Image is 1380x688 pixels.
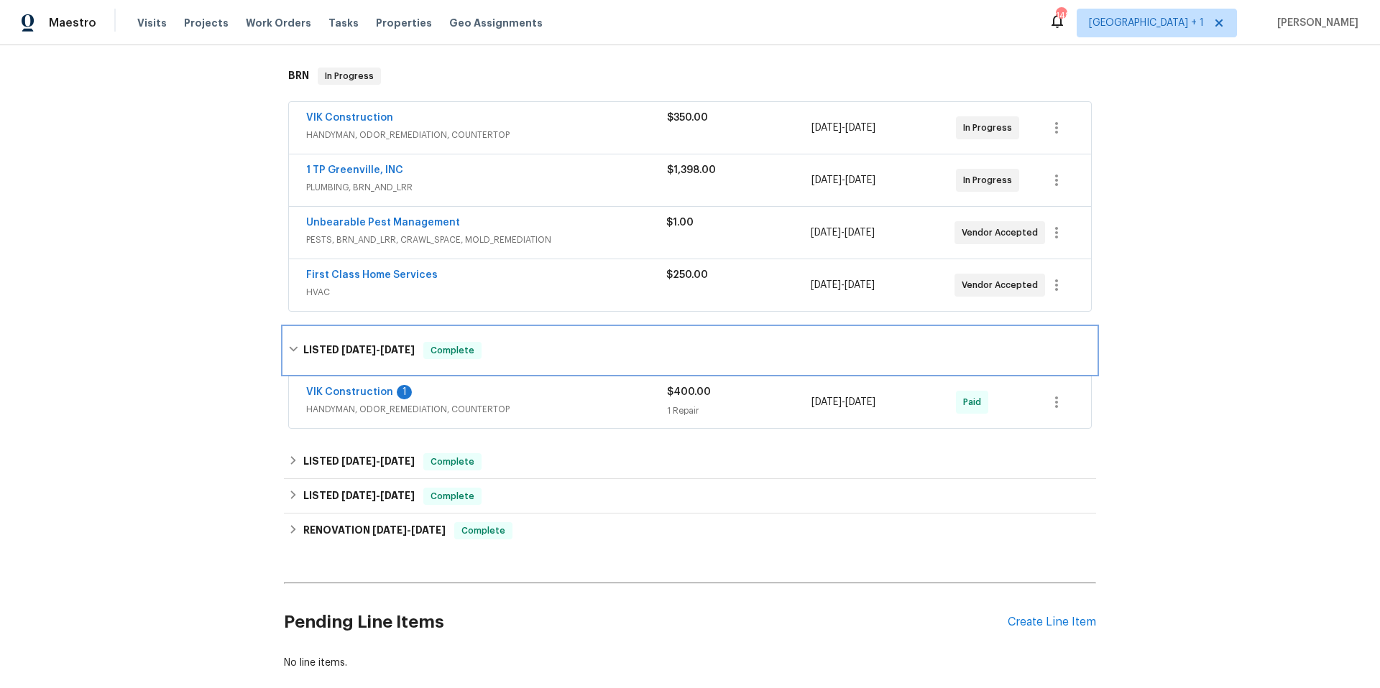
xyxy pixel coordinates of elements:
[811,228,841,238] span: [DATE]
[845,280,875,290] span: [DATE]
[425,489,480,503] span: Complete
[306,180,667,195] span: PLUMBING, BRN_AND_LRR
[811,280,841,290] span: [DATE]
[811,121,875,135] span: -
[962,278,1044,292] span: Vendor Accepted
[303,522,446,539] h6: RENOVATION
[303,488,415,505] h6: LISTED
[306,402,667,417] span: HANDYMAN, ODOR_REMEDIATION, COUNTERTOP
[380,456,415,466] span: [DATE]
[284,445,1096,479] div: LISTED [DATE]-[DATE]Complete
[341,456,376,466] span: [DATE]
[667,387,711,397] span: $400.00
[667,404,811,418] div: 1 Repair
[303,453,415,470] h6: LISTED
[963,121,1018,135] span: In Progress
[288,68,309,85] h6: BRN
[666,270,708,280] span: $250.00
[306,387,393,397] a: VIK Construction
[1271,16,1358,30] span: [PERSON_NAME]
[666,218,694,228] span: $1.00
[284,479,1096,513] div: LISTED [DATE]-[DATE]Complete
[306,128,667,142] span: HANDYMAN, ODOR_REMEDIATION, COUNTERTOP
[372,525,407,535] span: [DATE]
[376,16,432,30] span: Properties
[456,524,511,538] span: Complete
[49,16,96,30] span: Maestro
[284,513,1096,548] div: RENOVATION [DATE]-[DATE]Complete
[811,226,875,240] span: -
[372,525,446,535] span: -
[962,226,1044,240] span: Vendor Accepted
[425,343,480,358] span: Complete
[341,345,376,355] span: [DATE]
[449,16,543,30] span: Geo Assignments
[1089,16,1204,30] span: [GEOGRAPHIC_DATA] + 1
[341,456,415,466] span: -
[319,69,379,83] span: In Progress
[306,113,393,123] a: VIK Construction
[811,395,875,409] span: -
[303,342,415,359] h6: LISTED
[1056,9,1066,23] div: 148
[845,123,875,133] span: [DATE]
[425,455,480,469] span: Complete
[306,270,438,280] a: First Class Home Services
[963,173,1018,187] span: In Progress
[411,525,446,535] span: [DATE]
[811,397,842,407] span: [DATE]
[284,589,1008,656] h2: Pending Line Items
[341,491,376,501] span: [DATE]
[811,123,842,133] span: [DATE]
[341,491,415,501] span: -
[184,16,229,30] span: Projects
[397,385,412,399] div: 1
[811,173,875,187] span: -
[667,165,716,175] span: $1,398.00
[284,656,1096,670] div: No line items.
[306,233,666,247] span: PESTS, BRN_AND_LRR, CRAWL_SPACE, MOLD_REMEDIATION
[306,218,460,228] a: Unbearable Pest Management
[341,345,415,355] span: -
[328,18,359,28] span: Tasks
[963,395,987,409] span: Paid
[845,397,875,407] span: [DATE]
[845,175,875,185] span: [DATE]
[306,165,403,175] a: 1 TP Greenville, INC
[811,175,842,185] span: [DATE]
[246,16,311,30] span: Work Orders
[284,327,1096,373] div: LISTED [DATE]-[DATE]Complete
[380,491,415,501] span: [DATE]
[380,345,415,355] span: [DATE]
[811,278,875,292] span: -
[306,285,666,299] span: HVAC
[667,113,708,123] span: $350.00
[137,16,167,30] span: Visits
[1008,615,1096,629] div: Create Line Item
[845,228,875,238] span: [DATE]
[284,53,1096,99] div: BRN In Progress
